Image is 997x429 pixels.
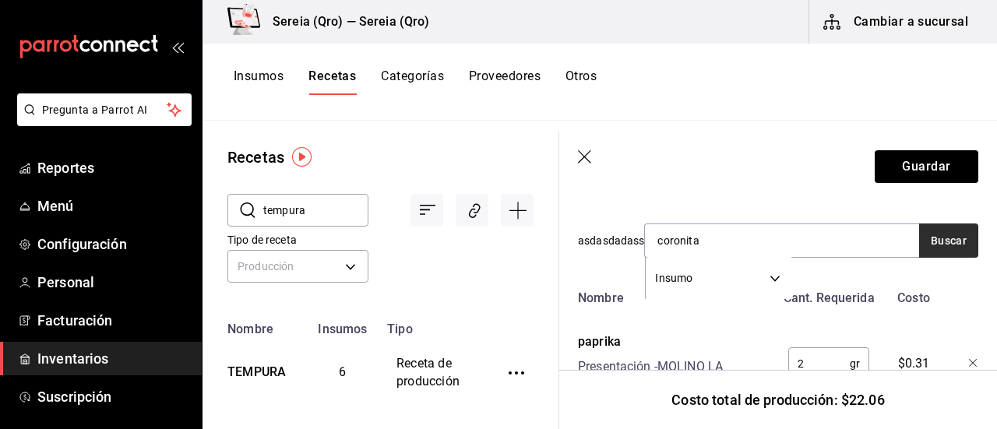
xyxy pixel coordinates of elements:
[877,283,945,308] div: Costo
[572,283,775,308] div: Nombre
[578,332,775,351] div: paprika
[788,347,869,380] div: gr
[227,250,368,283] div: Producción
[260,12,430,31] h3: Sereia (Qro) — Sereia (Qro)
[37,272,189,293] span: Personal
[227,234,368,245] label: Tipo de receta
[456,194,488,227] div: Asociar recetas
[227,146,284,169] div: Recetas
[410,194,443,227] div: Ordenar por
[11,113,192,129] a: Pregunta a Parrot AI
[37,234,189,255] span: Configuración
[565,69,597,95] button: Otros
[578,223,978,258] div: asdasdadass
[381,69,444,95] button: Categorías
[42,102,167,118] span: Pregunta a Parrot AI
[875,150,978,183] button: Guardar
[378,312,481,336] th: Tipo
[578,357,775,395] div: Presentación - MOLINO LA [PERSON_NAME]
[37,157,189,178] span: Reportes
[308,69,356,95] button: Recetas
[37,348,189,369] span: Inventarios
[234,69,597,95] div: navigation tabs
[898,354,930,373] span: $0.31
[339,364,346,379] span: 6
[17,93,192,126] button: Pregunta a Parrot AI
[788,348,850,379] input: 0
[775,283,877,308] div: Cant. Requerida
[469,69,541,95] button: Proveedores
[37,195,189,216] span: Menú
[292,147,312,167] img: Tooltip marker
[203,312,558,410] table: inventoriesTable
[263,195,368,226] input: Buscar nombre de receta
[37,310,189,331] span: Facturación
[919,223,978,258] button: Buscar
[646,257,793,299] div: Insumo
[221,357,286,382] div: TEMPURA
[171,40,184,53] button: open_drawer_menu
[308,312,378,336] th: Insumos
[203,312,308,336] th: Nombre
[645,224,801,257] input: Buscar insumo
[501,194,534,227] div: Agregar receta
[234,69,284,95] button: Insumos
[559,370,997,429] div: Costo total de producción: $22.06
[378,336,481,410] td: Receta de producción
[37,386,189,407] span: Suscripción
